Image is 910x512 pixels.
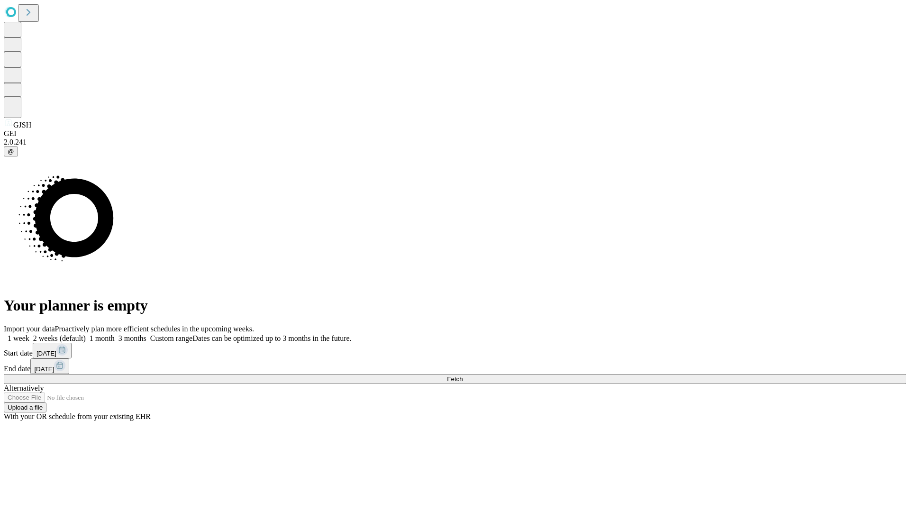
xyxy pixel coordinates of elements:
button: @ [4,146,18,156]
button: Upload a file [4,402,46,412]
div: Start date [4,343,906,358]
span: GJSH [13,121,31,129]
span: Alternatively [4,384,44,392]
span: Dates can be optimized up to 3 months in the future. [192,334,351,342]
span: 1 month [90,334,115,342]
button: Fetch [4,374,906,384]
span: Fetch [447,375,463,383]
span: 3 months [118,334,146,342]
h1: Your planner is empty [4,297,906,314]
button: [DATE] [33,343,72,358]
div: 2.0.241 [4,138,906,146]
span: With your OR schedule from your existing EHR [4,412,151,421]
button: [DATE] [30,358,69,374]
span: Custom range [150,334,192,342]
span: 1 week [8,334,29,342]
span: Proactively plan more efficient schedules in the upcoming weeks. [55,325,254,333]
span: Import your data [4,325,55,333]
div: GEI [4,129,906,138]
span: [DATE] [36,350,56,357]
span: 2 weeks (default) [33,334,86,342]
span: @ [8,148,14,155]
div: End date [4,358,906,374]
span: [DATE] [34,366,54,373]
